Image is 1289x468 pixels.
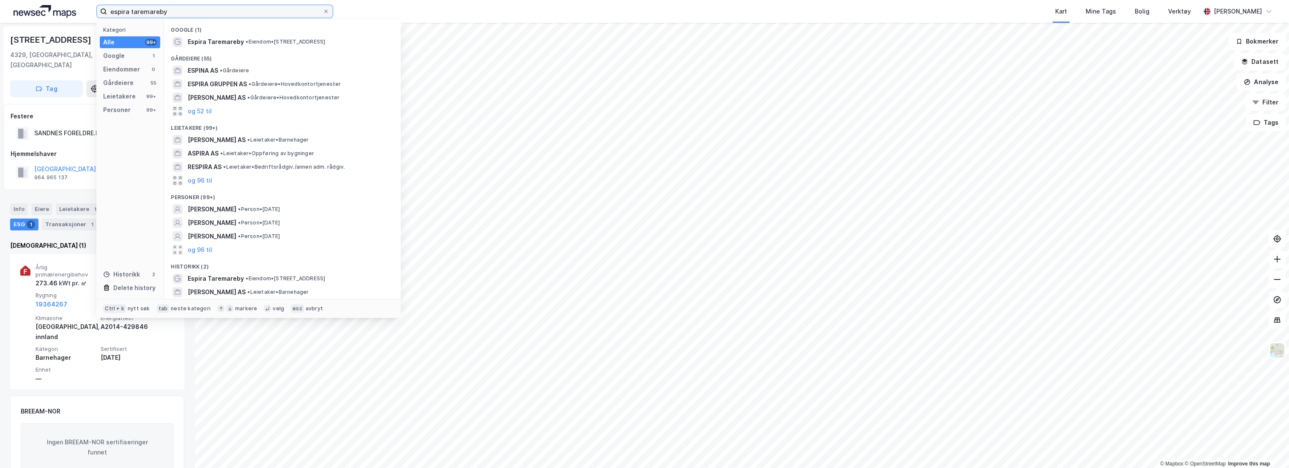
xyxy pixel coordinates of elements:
span: • [247,289,250,295]
div: BREEAM-NOR [21,406,60,416]
div: [PERSON_NAME] [1214,6,1262,16]
span: • [246,275,248,282]
div: Personer (99+) [164,187,401,203]
div: neste kategori [171,305,211,312]
div: Info [10,203,28,215]
div: Bolig [1135,6,1149,16]
div: Festere [11,111,184,121]
span: RESPIRA AS [188,162,222,172]
div: Hjemmelshaver [11,149,184,159]
span: Eiendom • [STREET_ADDRESS] [246,38,325,45]
span: [PERSON_NAME] [188,231,236,241]
div: 4329, [GEOGRAPHIC_DATA], [GEOGRAPHIC_DATA] [10,50,139,70]
div: Gårdeiere [103,78,134,88]
div: — [36,374,97,384]
span: Årlig primærenergibehov [36,264,97,279]
button: og 52 til [188,106,212,116]
div: Leietakere (99+) [164,118,401,133]
span: • [220,67,222,74]
span: • [220,150,223,156]
span: Leietaker • Oppføring av bygninger [220,150,314,157]
span: Leietaker • Barnehager [247,289,309,296]
div: 1 [88,220,96,229]
div: 99+ [145,39,157,46]
span: [PERSON_NAME] AS [188,135,246,145]
span: Sertifisert [101,345,162,353]
span: [PERSON_NAME] [188,218,236,228]
div: [DEMOGRAPHIC_DATA] (1) [10,241,184,251]
span: Espira Taremareby [188,274,244,284]
span: ESPINA AS [188,66,218,76]
div: Ctrl + k [103,304,126,313]
div: Kart [1055,6,1067,16]
div: esc [291,304,304,313]
img: Z [1269,342,1285,359]
div: Delete history [113,283,156,293]
div: Mine Tags [1086,6,1116,16]
span: Gårdeiere [220,67,249,74]
span: • [238,233,241,239]
span: • [247,94,250,101]
div: Barnehager [36,353,97,363]
div: 0 [150,66,157,73]
div: Eiere [31,203,52,215]
span: Enhet [36,366,97,373]
span: Leietaker • Barnehager [247,137,309,143]
button: Tags [1246,114,1286,131]
a: Improve this map [1228,461,1270,467]
div: tab [157,304,170,313]
span: Bygning [36,292,97,299]
div: [STREET_ADDRESS] [10,33,93,47]
span: [PERSON_NAME] AS [188,287,246,297]
span: Eiendom • [STREET_ADDRESS] [246,275,325,282]
span: Kategori [36,345,97,353]
a: Mapbox [1160,461,1183,467]
span: Energiattest [101,315,162,322]
div: Personer [103,105,131,115]
input: Søk på adresse, matrikkel, gårdeiere, leietakere eller personer [107,5,323,18]
div: Google (1) [164,20,401,35]
div: nytt søk [128,305,150,312]
span: Person • [DATE] [238,206,280,213]
div: 1 [27,220,35,229]
div: [GEOGRAPHIC_DATA], innland [36,322,97,342]
div: Historikk (2) [164,257,401,272]
div: SANDNES FORELDRE.B.HAGE BA [34,128,127,138]
div: velg [273,305,284,312]
button: Tag [10,80,83,97]
button: Bokmerker [1229,33,1286,50]
div: Gårdeiere (55) [164,49,401,64]
iframe: Chat Widget [1247,427,1289,468]
span: [PERSON_NAME] AS [188,93,246,103]
button: og 96 til [188,175,212,186]
span: • [223,164,226,170]
button: Analyse [1237,74,1286,90]
div: 964 965 137 [34,174,68,181]
div: Verktøy [1168,6,1191,16]
div: ESG [10,219,38,230]
div: kWt pr. ㎡ [57,278,87,288]
div: Kontrollprogram for chat [1247,427,1289,468]
button: og 96 til [188,245,212,255]
div: 55 [150,79,157,86]
span: Person • [DATE] [238,233,280,240]
span: • [238,219,241,226]
span: Person • [DATE] [238,219,280,226]
div: Google [103,51,125,61]
div: Eiendommer [103,64,140,74]
span: Gårdeiere • Hovedkontortjenester [249,81,341,88]
span: Gårdeiere • Hovedkontortjenester [247,94,339,101]
span: [PERSON_NAME] [188,204,236,214]
div: Leietakere [103,91,136,101]
div: 1 [91,205,99,213]
span: Leietaker • Bedriftsrådgiv./annen adm. rådgiv. [223,164,345,170]
div: Leietakere [56,203,103,215]
div: 2 [150,271,157,278]
div: avbryt [306,305,323,312]
span: Espira Taremareby [188,37,244,47]
img: logo.a4113a55bc3d86da70a041830d287a7e.svg [14,5,76,18]
button: Filter [1245,94,1286,111]
div: Historikk [103,269,140,279]
button: Datasett [1234,53,1286,70]
div: 1 [150,52,157,59]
